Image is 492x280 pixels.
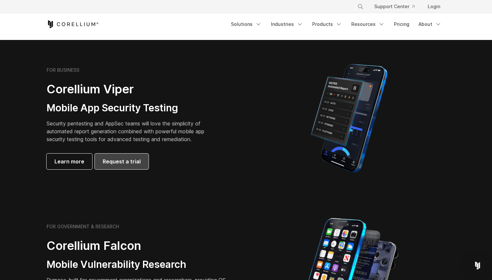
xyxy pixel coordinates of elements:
[47,258,230,271] h3: Mobile Vulnerability Research
[308,18,346,30] a: Products
[227,18,266,30] a: Solutions
[422,1,445,12] a: Login
[47,67,79,73] h6: FOR BUSINESS
[227,18,445,30] div: Navigation Menu
[415,18,445,30] a: About
[103,158,141,165] span: Request a trial
[355,1,366,12] button: Search
[47,102,215,114] h3: Mobile App Security Testing
[95,154,149,169] a: Request a trial
[47,120,215,143] p: Security pentesting and AppSec teams will love the simplicity of automated report generation comb...
[47,154,92,169] a: Learn more
[347,18,389,30] a: Resources
[47,20,99,28] a: Corellium Home
[369,1,420,12] a: Support Center
[267,18,307,30] a: Industries
[300,61,399,176] img: Corellium MATRIX automated report on iPhone showing app vulnerability test results across securit...
[390,18,413,30] a: Pricing
[47,224,119,230] h6: FOR GOVERNMENT & RESEARCH
[47,82,215,97] h2: Corellium Viper
[54,158,84,165] span: Learn more
[349,1,445,12] div: Navigation Menu
[470,258,485,273] div: Open Intercom Messenger
[47,238,230,253] h2: Corellium Falcon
